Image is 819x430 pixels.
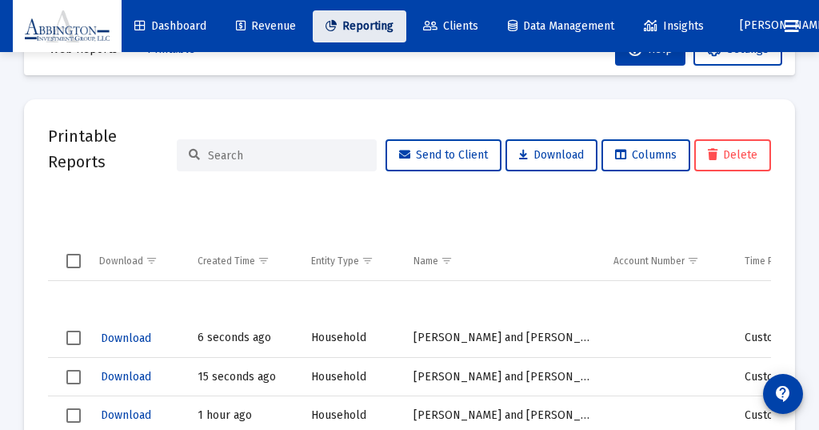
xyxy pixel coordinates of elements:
[694,139,771,171] button: Delete
[99,255,143,267] div: Download
[146,255,158,267] span: Show filter options for column 'Download'
[258,255,270,267] span: Show filter options for column 'Created Time'
[386,139,501,171] button: Send to Client
[773,384,793,404] mat-icon: contact_support
[402,358,602,396] td: [PERSON_NAME] and [PERSON_NAME]
[362,255,374,267] span: Show filter options for column 'Entity Type'
[721,10,772,42] button: [PERSON_NAME]
[101,332,151,345] span: Download
[186,358,300,396] td: 15 seconds ago
[631,10,717,42] a: Insights
[410,10,491,42] a: Clients
[644,19,704,33] span: Insights
[300,358,403,396] td: Household
[300,319,403,358] td: Household
[326,19,394,33] span: Reporting
[402,319,602,358] td: [PERSON_NAME] and [PERSON_NAME]
[99,327,153,350] button: Download
[519,148,584,162] span: Download
[66,254,81,268] div: Select all
[198,255,255,267] div: Created Time
[413,255,438,267] div: Name
[601,139,690,171] button: Columns
[423,19,478,33] span: Clients
[88,242,186,280] td: Column Download
[66,331,81,345] div: Select row
[25,10,110,42] img: Dashboard
[101,408,151,422] span: Download
[186,242,300,280] td: Column Created Time
[687,255,699,267] span: Show filter options for column 'Account Number'
[208,149,365,163] input: Search
[300,242,403,280] td: Column Entity Type
[99,404,153,427] button: Download
[99,365,153,388] button: Download
[236,19,296,33] span: Revenue
[505,139,597,171] button: Download
[66,408,81,423] div: Select row
[122,10,219,42] a: Dashboard
[508,19,614,33] span: Data Management
[101,370,151,384] span: Download
[66,370,81,384] div: Select row
[48,123,177,175] h2: Printable Reports
[186,319,300,358] td: 6 seconds ago
[313,10,406,42] a: Reporting
[223,10,309,42] a: Revenue
[602,242,733,280] td: Column Account Number
[311,255,359,267] div: Entity Type
[441,255,453,267] span: Show filter options for column 'Name'
[613,255,685,267] div: Account Number
[708,148,757,162] span: Delete
[402,242,602,280] td: Column Name
[615,148,677,162] span: Columns
[495,10,627,42] a: Data Management
[134,19,206,33] span: Dashboard
[399,148,488,162] span: Send to Client
[628,42,673,56] span: Help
